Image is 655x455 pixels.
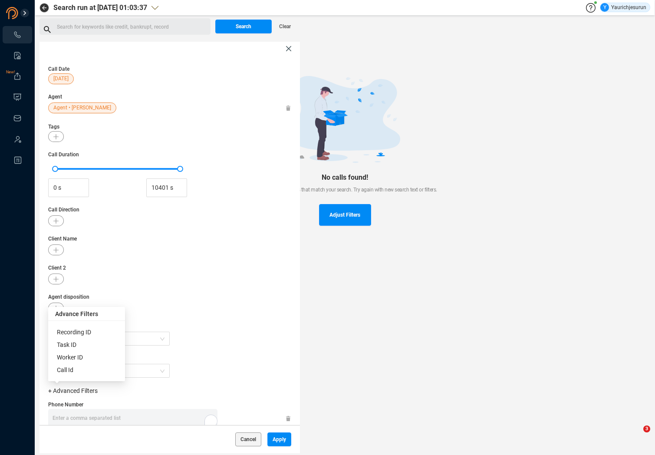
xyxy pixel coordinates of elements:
span: Search [236,20,251,33]
button: Clear [272,20,298,33]
span: New! [6,63,15,81]
span: Worker ID [57,354,83,361]
span: Call Direction [48,206,291,214]
div: Advance Filters [48,307,125,321]
button: Apply [267,432,291,446]
span: Tags [48,124,59,130]
button: Search [215,20,272,33]
div: We can't find any calls that match your search. Try again with new search text or filters. [53,186,636,194]
span: + Advanced Filters [48,387,98,394]
iframe: Intercom live chat [625,425,646,446]
div: To enrich screen reader interactions, please activate Accessibility in Grammarly extension settings [48,409,217,428]
a: New! [13,72,22,81]
span: Agent disposition [48,293,291,301]
img: prodigal-logo [6,7,54,19]
span: Adjust Filters [329,204,360,226]
span: Call Duration [48,151,291,158]
span: Agent • [PERSON_NAME] [53,102,111,113]
li: Interactions [3,26,32,43]
div: Yaurichjesurun [600,3,646,12]
button: Cancel [235,432,261,446]
span: Cancel [240,432,256,446]
span: Y [603,3,606,12]
span: [DATE] [53,73,69,84]
span: Call Date [48,66,69,72]
li: Inbox [3,109,32,127]
span: Call Id [57,366,73,373]
span: Task ID [57,341,76,348]
li: Visuals [3,89,32,106]
span: Recording ID [57,329,91,336]
span: Client Name [48,235,291,243]
span: 3 [643,425,650,432]
div: No calls found! [53,173,636,181]
span: Apply [273,432,286,446]
span: Phone Number [48,402,83,408]
span: Search run at [DATE] 01:03:37 [53,3,147,13]
span: Clear [279,20,291,33]
span: Client 2 [48,264,291,272]
li: Exports [3,68,32,85]
span: Agent [48,93,291,101]
button: Adjust Filters [319,204,371,226]
li: Smart Reports [3,47,32,64]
